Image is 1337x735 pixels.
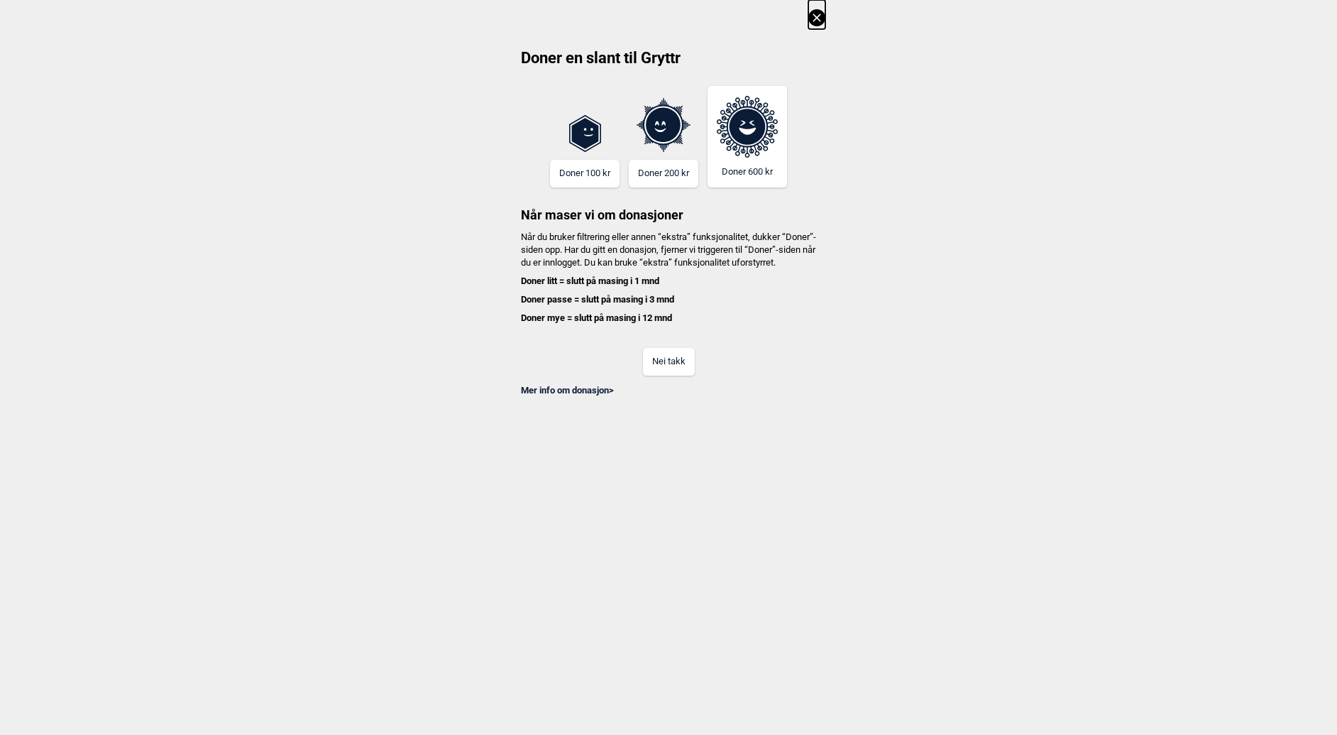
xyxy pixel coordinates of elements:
h3: Når maser vi om donasjoner [512,187,825,224]
h2: Doner en slant til Gryttr [512,48,825,79]
a: Mer info om donasjon> [521,385,614,396]
button: Nei takk [643,348,695,376]
b: Doner litt = slutt på masing i 1 mnd [521,276,659,286]
button: Doner 600 kr [708,86,787,187]
b: Doner passe = slutt på masing i 3 mnd [521,294,674,305]
b: Doner mye = slutt på masing i 12 mnd [521,312,672,323]
button: Doner 100 kr [550,160,620,187]
h4: Når du bruker filtrering eller annen “ekstra” funksjonalitet, dukker “Doner”-siden opp. Har du gi... [512,231,825,325]
button: Doner 200 kr [629,160,698,187]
